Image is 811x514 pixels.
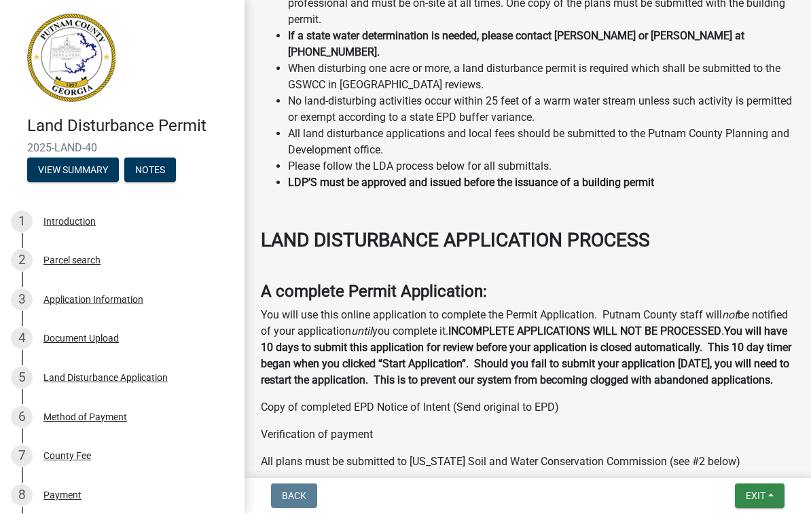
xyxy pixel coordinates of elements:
strong: INCOMPLETE APPLICATIONS WILL NOT BE PROCESSED [448,325,721,338]
span: 2025-LAND-40 [27,142,217,155]
div: 5 [11,367,33,389]
strong: LAND DISTURBANCE APPLICATION PROCESS [261,230,650,252]
p: All plans must be submitted to [US_STATE] Soil and Water Conservation Commission (see #2 below) [261,454,795,471]
div: Application Information [43,295,143,305]
button: Notes [124,158,176,183]
div: 7 [11,445,33,467]
div: Document Upload [43,334,119,344]
i: until [351,325,372,338]
button: Exit [735,484,785,509]
li: When disturbing one acre or more, a land disturbance permit is required which shall be submitted ... [288,61,795,94]
p: Verification of payment [261,427,795,443]
div: 6 [11,407,33,428]
button: Back [271,484,317,509]
strong: You will have 10 days to submit this application for review before your application is closed aut... [261,325,791,387]
div: County Fee [43,452,91,461]
div: Introduction [43,217,96,227]
strong: LDP’S must be approved and issued before the issuance of a building permit [288,177,654,189]
p: You will use this online application to complete the Permit Application. Putnam County staff will... [261,308,795,389]
wm-modal-confirm: Summary [27,166,119,177]
div: 1 [11,211,33,233]
span: Back [282,491,306,502]
img: Putnam County, Georgia [27,14,115,103]
button: View Summary [27,158,119,183]
strong: If a state water determination is needed, please contact [PERSON_NAME] or [PERSON_NAME] at [PHONE... [288,30,744,59]
p: Copy of completed EPD Notice of Intent (Send original to EPD) [261,400,795,416]
h4: Land Disturbance Permit [27,117,234,136]
div: 2 [11,250,33,272]
li: No land-disturbing activities occur within 25 feet of a warm water stream unless such activity is... [288,94,795,126]
div: 4 [11,328,33,350]
div: Payment [43,491,82,500]
wm-modal-confirm: Notes [124,166,176,177]
i: not [722,309,738,322]
li: Please follow the LDA process below for all submittals. [288,159,795,175]
div: Parcel search [43,256,101,265]
strong: A complete Permit Application: [261,282,487,301]
div: Land Disturbance Application [43,373,168,383]
div: 8 [11,485,33,507]
div: Method of Payment [43,413,127,422]
li: All land disturbance applications and local fees should be submitted to the Putnam County Plannin... [288,126,795,159]
div: 3 [11,289,33,311]
span: Exit [746,491,765,502]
